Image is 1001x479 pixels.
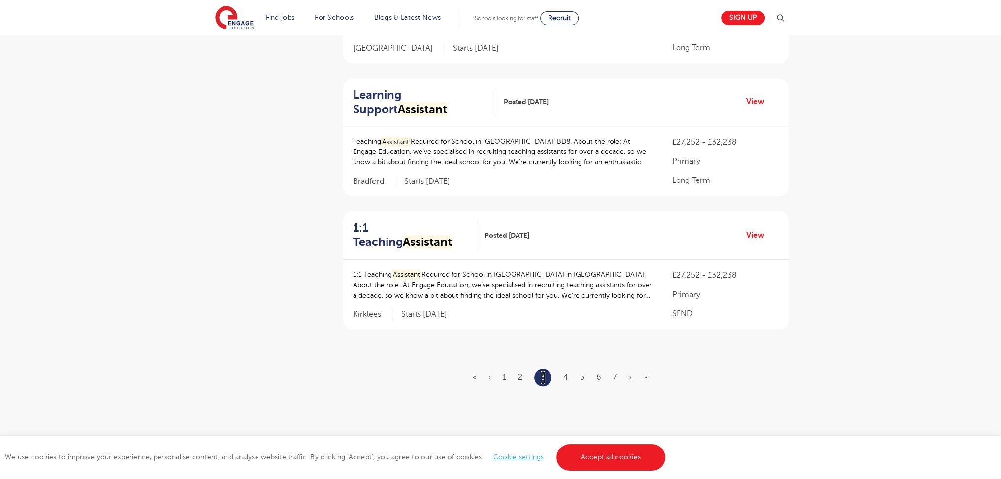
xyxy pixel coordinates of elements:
[353,88,489,117] h2: Learning Support
[374,14,441,21] a: Blogs & Latest News
[629,373,632,382] a: Next
[404,177,450,187] p: Starts [DATE]
[504,97,549,107] span: Posted [DATE]
[353,269,653,300] p: 1:1 Teaching Required for School in [GEOGRAPHIC_DATA] in [GEOGRAPHIC_DATA]. About the role: At En...
[353,309,391,320] span: Kirklees
[5,453,668,461] span: We use cookies to improve your experience, personalise content, and analyse website traffic. By c...
[475,15,538,22] span: Schools looking for staff
[556,444,666,471] a: Accept all cookies
[672,269,778,281] p: £27,252 - £32,238
[746,95,772,108] a: View
[548,14,571,22] span: Recruit
[672,136,778,148] p: £27,252 - £32,238
[266,14,295,21] a: Find jobs
[596,373,601,382] a: 6
[215,6,254,30] img: Engage Education
[315,14,354,21] a: For Schools
[721,11,765,25] a: Sign up
[540,11,579,25] a: Recruit
[613,373,617,382] a: 7
[488,373,491,382] a: Previous
[453,43,499,54] p: Starts [DATE]
[672,289,778,300] p: Primary
[398,102,447,116] mark: Assistant
[392,269,422,280] mark: Assistant
[493,453,544,461] a: Cookie settings
[563,373,568,382] a: 4
[672,42,778,54] p: Long Term
[403,235,452,249] mark: Assistant
[353,136,653,167] p: Teaching Required for School in [GEOGRAPHIC_DATA], BD8. About the role: At Engage Education, we’v...
[644,373,647,382] a: Last
[484,230,529,240] span: Posted [DATE]
[473,373,477,382] a: First
[672,155,778,167] p: Primary
[381,137,411,147] mark: Assistant
[672,308,778,320] p: SEND
[353,177,394,187] span: Bradford
[353,88,497,117] a: Learning SupportAssistant
[580,373,584,382] a: 5
[401,309,447,320] p: Starts [DATE]
[353,43,443,54] span: [GEOGRAPHIC_DATA]
[503,373,506,382] a: 1
[518,373,522,382] a: 2
[353,221,477,249] a: 1:1 TeachingAssistant
[353,221,469,249] h2: 1:1 Teaching
[541,371,545,384] a: 3
[746,229,772,241] a: View
[672,175,778,186] p: Long Term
